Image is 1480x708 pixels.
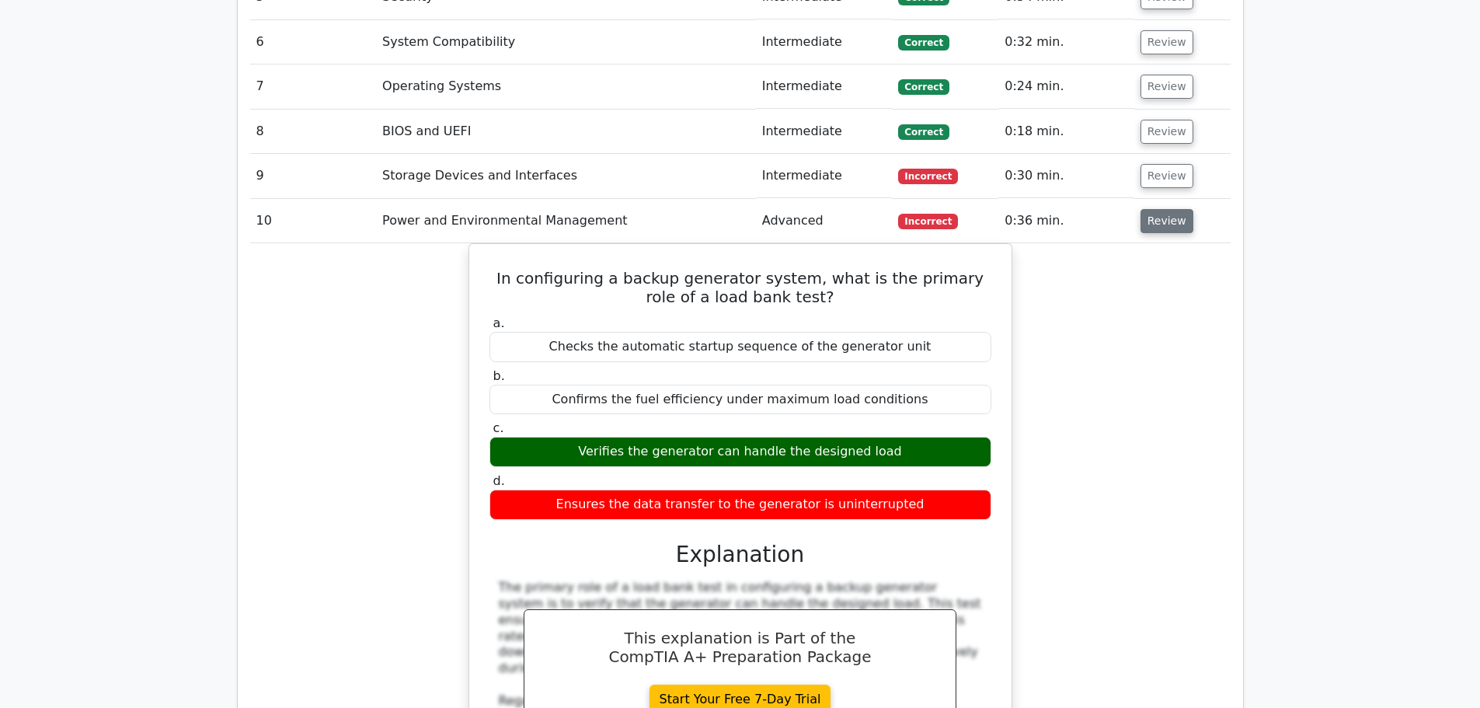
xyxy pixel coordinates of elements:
[898,214,958,229] span: Incorrect
[756,154,893,198] td: Intermediate
[1140,120,1193,144] button: Review
[488,269,993,306] h5: In configuring a backup generator system, what is the primary role of a load bank test?
[489,490,991,520] div: Ensures the data transfer to the generator is uninterrupted
[1140,30,1193,54] button: Review
[499,542,982,568] h3: Explanation
[898,124,949,140] span: Correct
[376,110,756,154] td: BIOS and UEFI
[898,35,949,51] span: Correct
[250,110,377,154] td: 8
[489,437,991,467] div: Verifies the generator can handle the designed load
[489,332,991,362] div: Checks the automatic startup sequence of the generator unit
[998,199,1134,243] td: 0:36 min.
[493,368,505,383] span: b.
[376,154,756,198] td: Storage Devices and Interfaces
[998,154,1134,198] td: 0:30 min.
[756,65,893,109] td: Intermediate
[376,199,756,243] td: Power and Environmental Management
[756,110,893,154] td: Intermediate
[898,79,949,95] span: Correct
[1140,209,1193,233] button: Review
[1140,75,1193,99] button: Review
[998,20,1134,65] td: 0:32 min.
[493,473,505,488] span: d.
[493,420,504,435] span: c.
[998,110,1134,154] td: 0:18 min.
[250,65,377,109] td: 7
[250,20,377,65] td: 6
[489,385,991,415] div: Confirms the fuel efficiency under maximum load conditions
[756,199,893,243] td: Advanced
[898,169,958,184] span: Incorrect
[756,20,893,65] td: Intermediate
[250,199,377,243] td: 10
[493,316,505,330] span: a.
[376,20,756,65] td: System Compatibility
[1140,164,1193,188] button: Review
[250,154,377,198] td: 9
[998,65,1134,109] td: 0:24 min.
[376,65,756,109] td: Operating Systems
